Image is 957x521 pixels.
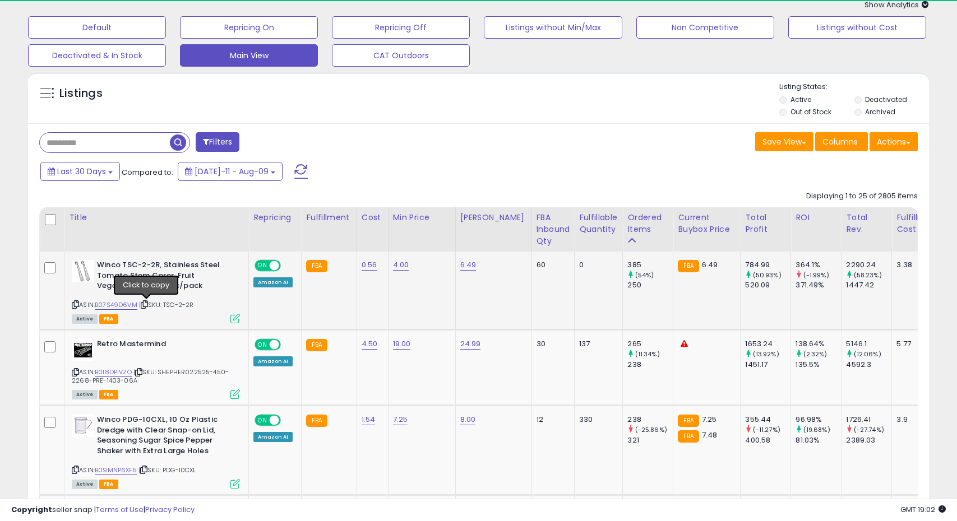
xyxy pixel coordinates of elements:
[537,260,566,270] div: 60
[815,132,868,151] button: Columns
[253,432,293,442] div: Amazon AI
[362,212,383,224] div: Cost
[95,466,137,475] a: B09MNP6XF5
[279,261,297,271] span: OFF
[846,435,891,445] div: 2389.03
[790,107,831,117] label: Out of Stock
[635,350,660,359] small: (11.34%)
[678,260,699,272] small: FBA
[702,414,717,425] span: 7.25
[796,260,841,270] div: 364.1%
[362,259,377,271] a: 0.56
[28,16,166,39] button: Default
[11,505,195,515] div: seller snap | |
[72,390,98,399] span: All listings currently available for purchase on Amazon
[59,86,103,101] h5: Listings
[678,415,699,427] small: FBA
[97,415,233,459] b: Winco PDG-10CXL, 10 Oz Plastic Dredge with Clear Snap-on Lid, Seasoning Sugar Spice Pepper Shaker...
[72,368,229,384] span: | SKU: SHEPHER022525-450-2268-PRE-1403-06A
[896,260,936,270] div: 3.38
[796,339,841,349] div: 138.64%
[796,360,841,370] div: 135.5%
[253,356,293,366] div: Amazon AI
[393,212,451,224] div: Min Price
[779,82,929,92] p: Listing States:
[484,16,622,39] button: Listings without Min/Max
[678,212,736,235] div: Current Buybox Price
[846,415,891,425] div: 1726.41
[95,300,137,310] a: B07S49D6VM
[803,350,827,359] small: (2.32%)
[195,166,269,177] span: [DATE]-11 - Aug-09
[702,259,718,270] span: 6.49
[627,360,673,370] div: 238
[306,415,327,427] small: FBA
[72,415,94,437] img: 31eaipNftvL._SL40_.jpg
[846,280,891,290] div: 1447.42
[306,339,327,351] small: FBA
[870,132,918,151] button: Actions
[753,350,779,359] small: (13.92%)
[180,16,318,39] button: Repricing On
[790,95,811,104] label: Active
[332,44,470,67] button: CAT Outdoors
[95,368,132,377] a: B018DPIVZO
[796,415,841,425] div: 96.98%
[537,339,566,349] div: 30
[72,339,240,398] div: ASIN:
[745,360,790,370] div: 1451.17
[279,340,297,350] span: OFF
[627,415,673,425] div: 238
[196,132,239,152] button: Filters
[803,425,830,434] small: (19.68%)
[755,132,813,151] button: Save View
[72,314,98,324] span: All listings currently available for purchase on Amazon
[306,260,327,272] small: FBA
[393,259,409,271] a: 4.00
[537,212,570,247] div: FBA inbound Qty
[846,212,887,235] div: Total Rev.
[72,415,240,487] div: ASIN:
[745,212,786,235] div: Total Profit
[745,415,790,425] div: 355.44
[139,300,194,309] span: | SKU: TSC-2-2R
[846,360,891,370] div: 4592.3
[702,430,718,440] span: 7.48
[678,430,699,443] small: FBA
[138,466,196,475] span: | SKU: PDG-10CXL
[145,504,195,515] a: Privacy Policy
[846,260,891,270] div: 2290.24
[253,277,293,287] div: Amazon AI
[806,191,918,202] div: Displaying 1 to 25 of 2805 items
[753,425,780,434] small: (-11.27%)
[362,414,376,425] a: 1.54
[99,480,118,489] span: FBA
[72,480,98,489] span: All listings currently available for purchase on Amazon
[635,271,654,280] small: (54%)
[393,414,408,425] a: 7.25
[180,44,318,67] button: Main View
[97,339,233,352] b: Retro Mastermind
[72,339,94,361] img: 41RWB7889iL._SL40_.jpg
[745,339,790,349] div: 1653.24
[579,260,614,270] div: 0
[579,415,614,425] div: 330
[306,212,352,224] div: Fulfillment
[788,16,926,39] button: Listings without Cost
[635,425,667,434] small: (-25.86%)
[460,414,476,425] a: 8.00
[122,167,173,178] span: Compared to:
[796,280,841,290] div: 371.49%
[393,338,411,350] a: 19.00
[72,260,94,282] img: 31d6nUJxCTL._SL40_.jpg
[460,259,477,271] a: 6.49
[579,339,614,349] div: 137
[636,16,774,39] button: Non Competitive
[753,271,782,280] small: (50.93%)
[627,212,668,235] div: Ordered Items
[72,260,240,322] div: ASIN:
[803,271,829,280] small: (-1.99%)
[900,504,946,515] span: 2025-09-9 19:02 GMT
[460,338,481,350] a: 24.99
[627,435,673,445] div: 321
